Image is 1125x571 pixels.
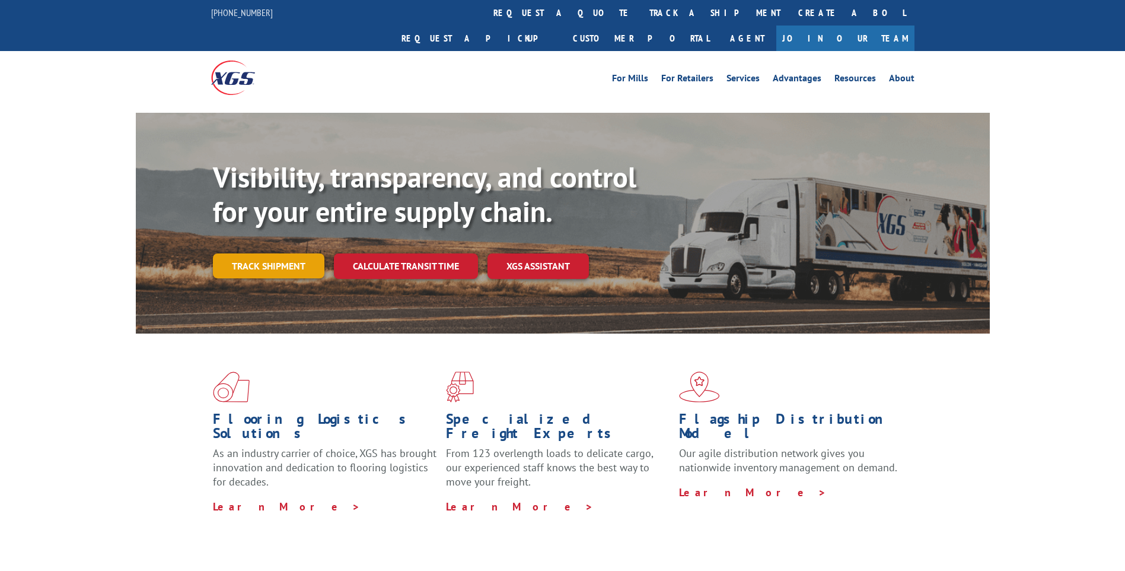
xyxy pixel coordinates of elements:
a: Resources [834,74,876,87]
a: Learn More > [446,500,594,513]
h1: Flooring Logistics Solutions [213,412,437,446]
b: Visibility, transparency, and control for your entire supply chain. [213,158,636,230]
img: xgs-icon-focused-on-flooring-red [446,372,474,402]
h1: Specialized Freight Experts [446,412,670,446]
a: Track shipment [213,253,324,278]
a: For Retailers [661,74,713,87]
a: Learn More > [679,486,827,499]
img: xgs-icon-total-supply-chain-intelligence-red [213,372,250,402]
a: Services [726,74,760,87]
a: Join Our Team [776,26,914,51]
a: XGS ASSISTANT [487,253,589,279]
span: Our agile distribution network gives you nationwide inventory management on demand. [679,446,897,474]
p: From 123 overlength loads to delicate cargo, our experienced staff knows the best way to move you... [446,446,670,499]
a: About [889,74,914,87]
a: [PHONE_NUMBER] [211,7,273,18]
a: Customer Portal [564,26,718,51]
span: As an industry carrier of choice, XGS has brought innovation and dedication to flooring logistics... [213,446,436,488]
a: Advantages [773,74,821,87]
a: Learn More > [213,500,361,513]
img: xgs-icon-flagship-distribution-model-red [679,372,720,402]
a: Calculate transit time [334,253,478,279]
a: Request a pickup [393,26,564,51]
h1: Flagship Distribution Model [679,412,903,446]
a: Agent [718,26,776,51]
a: For Mills [612,74,648,87]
